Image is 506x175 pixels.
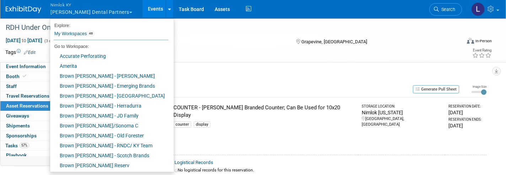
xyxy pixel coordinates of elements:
a: Brown [PERSON_NAME] - JD Family [50,111,168,121]
div: [DATE] [448,109,484,116]
a: Edit [24,50,36,55]
span: Shipments [6,123,30,128]
a: Playbook [0,151,74,160]
span: Search [439,7,455,12]
div: Event Rating [472,49,491,52]
a: Brown [PERSON_NAME]/Sonoma C [50,121,168,131]
span: Asset Reservations [6,103,57,109]
img: ExhibitDay [6,6,41,13]
span: Booth [6,73,28,79]
div: No logistical records for this reservation. [174,167,484,173]
div: Reservation Ends: [448,117,484,122]
a: Booth [0,72,74,81]
td: Tags [5,49,36,56]
img: Format-Inperson.png [467,38,474,44]
span: to [21,38,27,43]
div: [GEOGRAPHIC_DATA], [GEOGRAPHIC_DATA] [362,116,442,127]
span: Travel Reservations [6,93,49,99]
div: display [194,121,210,128]
div: Event Format [420,37,492,48]
span: 57% [20,143,29,148]
span: Tasks [5,143,29,148]
div: [DATE] [448,122,484,129]
div: RDH Under One Roof [3,21,450,34]
span: Nimlok KY [50,1,132,9]
div: Image Size [472,84,486,89]
button: Generate Pull Sheet [413,85,459,93]
a: Amerita [50,61,168,71]
a: Staff [0,82,74,91]
span: Event Information [6,64,46,69]
a: Giveaways [0,111,74,121]
a: Shipments [0,121,74,131]
div: Nimlok [US_STATE] [362,109,442,116]
i: Booth reservation complete [23,74,26,78]
a: Brown [PERSON_NAME] Reserv [50,160,168,170]
a: Brown [PERSON_NAME] - Emerging Brands [50,81,168,91]
div: In-Person [475,38,492,44]
li: Explore: [50,21,168,28]
a: Brown [PERSON_NAME] - Herradurra [50,101,168,111]
li: Go to Workspace: [50,42,168,51]
img: Luc Schaefer [471,2,485,16]
a: Brown [PERSON_NAME] - Old Forester [50,131,168,141]
span: Giveaways [6,113,29,119]
a: My Workspaces48 [54,28,168,40]
span: Playbook [6,152,27,158]
span: Grapevine, [GEOGRAPHIC_DATA] [301,39,367,44]
span: [DATE] [DATE] [5,37,43,44]
a: Brown [PERSON_NAME] - Scotch Brands [50,151,168,160]
div: Reservation Date: [448,104,484,109]
td: Personalize Event Tab Strip [48,156,60,165]
a: Brown [PERSON_NAME] - [PERSON_NAME] [50,71,168,81]
a: Brown [PERSON_NAME] - RNDC/ KY Team [50,141,168,151]
span: Staff [6,83,17,89]
a: Tasks57% [0,141,74,151]
a: Accurate Perforating [50,51,168,61]
a: Brown [PERSON_NAME] - [GEOGRAPHIC_DATA] [50,91,168,101]
div: Storage Location: [362,104,442,109]
span: 48 [87,31,95,36]
a: Logistical Records [174,160,213,165]
a: Search [429,3,462,16]
div: counter [173,121,191,128]
a: Asset Reservations15 [0,101,74,111]
a: Travel Reservations [0,91,74,101]
span: Sponsorships [6,133,37,138]
a: Sponsorships [0,131,74,141]
a: Event Information [0,62,74,71]
span: (3 days) [44,39,59,43]
div: COUNTER - [PERSON_NAME] Branded Counter; Can Be Used for 10x20 Display [173,104,355,119]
